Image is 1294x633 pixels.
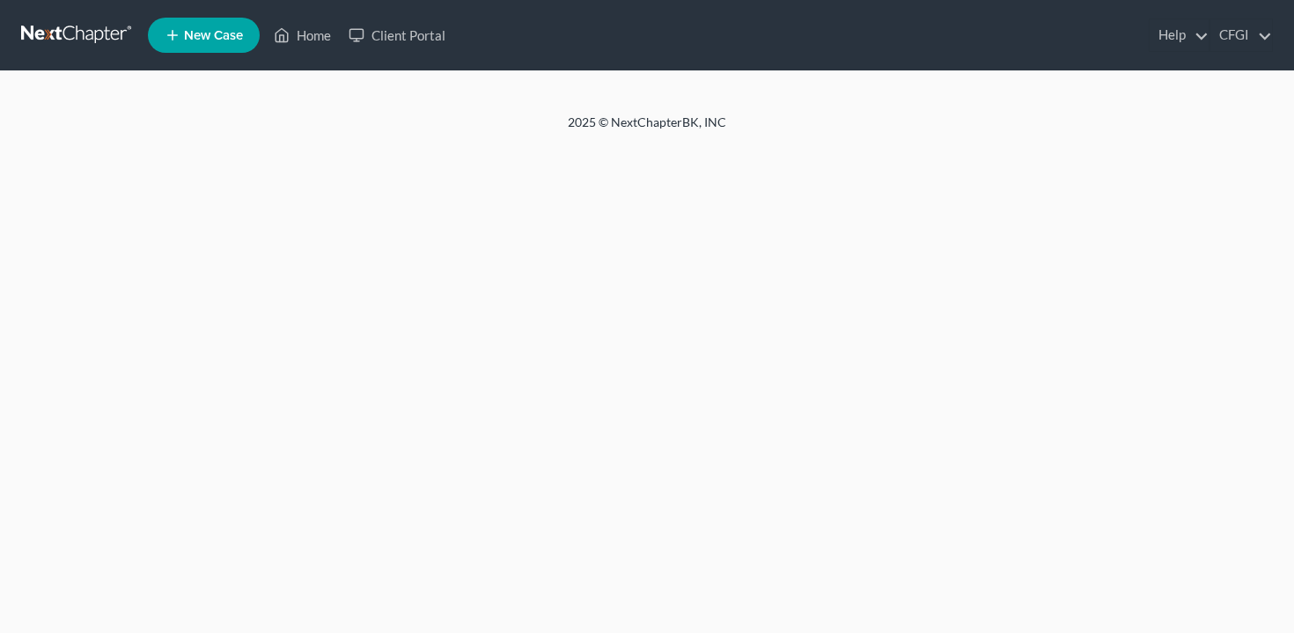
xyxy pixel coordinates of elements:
a: Client Portal [340,19,454,51]
new-legal-case-button: New Case [148,18,260,53]
a: Help [1150,19,1209,51]
div: 2025 © NextChapterBK, INC [145,114,1149,145]
a: CFGI [1210,19,1272,51]
a: Home [265,19,340,51]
